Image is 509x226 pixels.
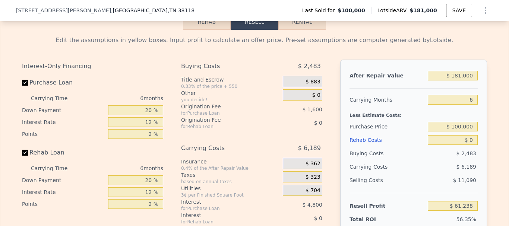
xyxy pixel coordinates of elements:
[111,7,195,14] span: , [GEOGRAPHIC_DATA]
[22,116,105,128] div: Interest Rate
[181,171,280,179] div: Taxes
[302,106,322,112] span: $ 1,600
[181,185,280,192] div: Utilities
[314,120,322,126] span: $ 0
[306,174,320,181] span: $ 323
[181,198,264,206] div: Interest
[22,174,105,186] div: Down Payment
[338,7,365,14] span: $100,000
[446,4,472,17] button: SAVE
[22,186,105,198] div: Interest Rate
[181,116,264,124] div: Origination Fee
[22,146,105,159] label: Rehab Loan
[82,92,163,104] div: 6 months
[181,219,264,225] div: for Rehab Loan
[377,7,410,14] span: Lotside ARV
[22,80,28,86] input: Purchase Loan
[302,202,322,208] span: $ 4,800
[181,124,264,130] div: for Rehab Loan
[181,110,264,116] div: for Purchase Loan
[306,79,320,85] span: $ 883
[456,216,476,222] span: 56.35%
[181,60,264,73] div: Buying Costs
[22,36,487,45] div: Edit the assumptions in yellow boxes. Input profit to calculate an offer price. Pre-set assumptio...
[31,92,79,104] div: Carrying Time
[350,160,396,174] div: Carrying Costs
[350,174,425,187] div: Selling Costs
[298,141,321,155] span: $ 6,189
[410,7,437,13] span: $181,000
[181,211,264,219] div: Interest
[168,7,195,13] span: , TN 38118
[22,128,105,140] div: Points
[278,14,326,30] button: Rental
[453,177,476,183] span: $ 11,090
[181,89,280,97] div: Other
[350,199,425,213] div: Resell Profit
[22,60,163,73] div: Interest-Only Financing
[350,216,396,223] div: Total ROI
[298,60,321,73] span: $ 2,483
[306,160,320,167] span: $ 362
[478,3,493,18] button: Show Options
[350,147,425,160] div: Buying Costs
[306,187,320,194] span: $ 704
[181,76,280,83] div: Title and Escrow
[350,106,478,120] div: Less Estimate Costs:
[181,192,280,198] div: 3¢ per Finished Square Foot
[181,97,280,103] div: you decide!
[16,7,111,14] span: [STREET_ADDRESS][PERSON_NAME]
[350,93,425,106] div: Carrying Months
[350,69,425,82] div: After Repair Value
[312,92,320,99] span: $ 0
[181,141,264,155] div: Carrying Costs
[231,14,278,30] button: Resell
[183,14,231,30] button: Rehab
[456,164,476,170] span: $ 6,189
[22,198,105,210] div: Points
[181,158,280,165] div: Insurance
[181,103,264,110] div: Origination Fee
[314,215,322,221] span: $ 0
[31,162,79,174] div: Carrying Time
[350,133,425,147] div: Rehab Costs
[22,150,28,156] input: Rehab Loan
[350,120,425,133] div: Purchase Price
[181,83,280,89] div: 0.33% of the price + 550
[22,76,105,89] label: Purchase Loan
[181,165,280,171] div: 0.4% of the After Repair Value
[181,206,264,211] div: for Purchase Loan
[456,150,476,156] span: $ 2,483
[82,162,163,174] div: 6 months
[22,104,105,116] div: Down Payment
[181,179,280,185] div: based on annual taxes
[302,7,338,14] span: Last Sold for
